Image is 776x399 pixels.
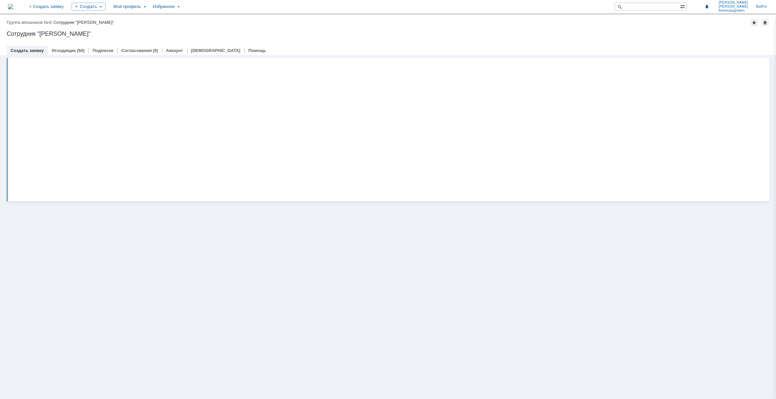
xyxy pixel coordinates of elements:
a: Подписки [93,48,113,53]
div: / [7,20,53,25]
img: logo [8,4,13,9]
a: Аккаунт [166,48,183,53]
a: Исходящие [52,48,76,53]
a: Перейти на домашнюю страницу [8,4,13,9]
a: Создать заявку [11,48,44,53]
a: Согласования [121,48,152,53]
a: Группа механиков №4 [7,20,51,25]
div: Создать [72,3,105,11]
a: [DEMOGRAPHIC_DATA] [191,48,240,53]
div: Сотрудник "[PERSON_NAME]" [7,30,769,37]
div: Добавить в избранное [750,19,758,26]
div: (50) [77,48,85,53]
span: Расширенный поиск [680,3,686,9]
div: Сделать домашней страницей [761,19,769,26]
a: Помощь [248,48,266,53]
span: Александрович [719,9,748,13]
div: (0) [153,48,158,53]
span: [PERSON_NAME] [719,1,748,5]
span: [PERSON_NAME] [719,5,748,9]
div: Сотрудник "[PERSON_NAME]" [53,20,114,25]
